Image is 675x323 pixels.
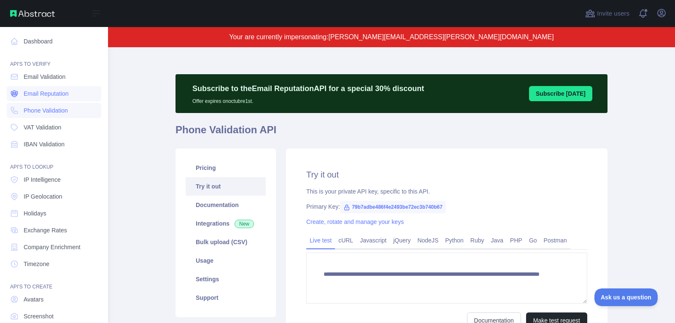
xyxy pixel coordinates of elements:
span: VAT Validation [24,123,61,132]
a: Ruby [467,234,488,247]
a: Holidays [7,206,101,221]
a: PHP [507,234,526,247]
div: API'S TO VERIFY [7,51,101,67]
a: Live test [306,234,335,247]
button: Subscribe [DATE] [529,86,592,101]
a: Bulk upload (CSV) [186,233,266,251]
a: Company Enrichment [7,240,101,255]
span: IBAN Validation [24,140,65,148]
span: Exchange Rates [24,226,67,234]
a: IP Intelligence [7,172,101,187]
span: Screenshot [24,312,54,320]
a: Postman [540,234,570,247]
a: Try it out [186,177,266,196]
img: Abstract API [10,10,55,17]
a: jQuery [390,234,414,247]
span: Your are currently impersonating: [229,33,328,40]
a: Email Validation [7,69,101,84]
iframe: Toggle Customer Support [594,288,658,306]
span: Invite users [597,9,629,19]
span: New [235,220,254,228]
span: [PERSON_NAME][EMAIL_ADDRESS][PERSON_NAME][DOMAIN_NAME] [328,33,553,40]
a: Phone Validation [7,103,101,118]
a: Avatars [7,292,101,307]
span: 79b7adbe486f4e2493be72ec3b740b67 [340,201,446,213]
a: Create, rotate and manage your keys [306,218,404,225]
a: NodeJS [414,234,442,247]
a: Python [442,234,467,247]
div: Primary Key: [306,202,587,211]
a: Dashboard [7,34,101,49]
span: Holidays [24,209,46,218]
span: IP Geolocation [24,192,62,201]
a: Email Reputation [7,86,101,101]
a: Pricing [186,159,266,177]
a: IP Geolocation [7,189,101,204]
p: Offer expires on octubre 1st. [192,94,424,105]
a: Timezone [7,256,101,272]
a: cURL [335,234,356,247]
a: Integrations New [186,214,266,233]
span: Timezone [24,260,49,268]
a: Javascript [356,234,390,247]
span: Email Validation [24,73,65,81]
a: Support [186,288,266,307]
span: Avatars [24,295,43,304]
a: Documentation [186,196,266,214]
a: Java [488,234,507,247]
div: API'S TO CREATE [7,273,101,290]
h2: Try it out [306,169,587,180]
span: Email Reputation [24,89,69,98]
p: Subscribe to the Email Reputation API for a special 30 % discount [192,83,424,94]
div: This is your private API key, specific to this API. [306,187,587,196]
a: Go [526,234,540,247]
span: Phone Validation [24,106,68,115]
span: IP Intelligence [24,175,61,184]
a: VAT Validation [7,120,101,135]
a: IBAN Validation [7,137,101,152]
a: Settings [186,270,266,288]
h1: Phone Validation API [175,123,607,143]
div: API'S TO LOOKUP [7,153,101,170]
span: Company Enrichment [24,243,81,251]
a: Exchange Rates [7,223,101,238]
button: Invite users [583,7,631,20]
a: Usage [186,251,266,270]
